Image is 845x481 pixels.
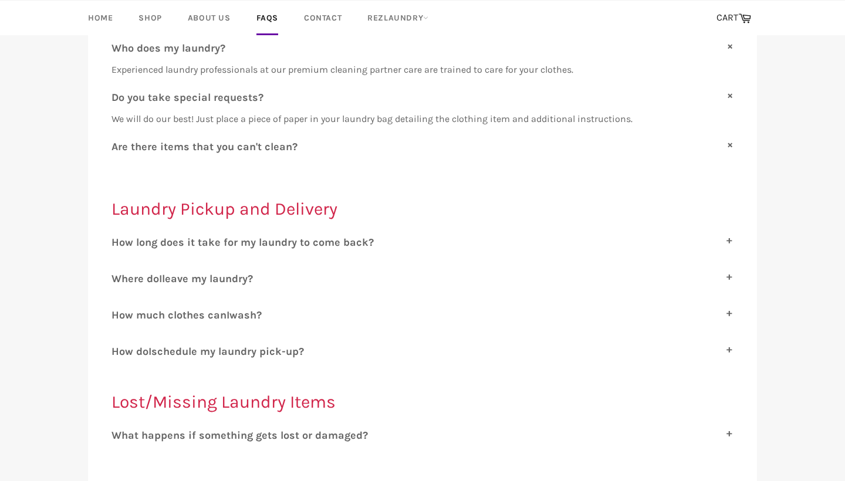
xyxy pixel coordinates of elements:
span: here do [121,272,159,285]
span: Experienced laundry professionals at our premium cleaning partner care are trained to care for yo... [111,64,573,75]
a: CART [711,6,757,31]
span: ho does my laundry? [121,42,225,55]
a: Home [76,1,124,35]
span: wash? [229,309,262,321]
span: o you take special requests? [119,91,263,104]
span: hat happens if something gets lost or damaged? [121,429,368,442]
span: ow do [119,345,148,358]
a: FAQs [245,1,290,35]
label: A [111,140,734,153]
label: D [111,91,734,104]
span: re there items that you can't clean? [118,140,298,153]
a: Contact [292,1,353,35]
h2: Laundry Pickup and Delivery [111,197,734,221]
label: H I [111,309,734,321]
h2: Lost/Missing Laundry Items [111,390,734,414]
a: About Us [176,1,242,35]
span: leave my laundry? [162,272,253,285]
a: RezLaundry [356,1,440,35]
label: H [111,236,734,249]
a: Shop [127,1,173,35]
span: We will do our best! Just place a piece of paper in your laundry bag detailing the clothing item ... [111,113,633,124]
span: schedule my laundry pick-up? [151,345,304,358]
label: H I [111,345,734,358]
span: ow long does it take for my laundry to come back? [119,236,374,249]
span: ow much clothes can [119,309,227,321]
label: W [111,42,734,55]
label: W [111,429,734,442]
label: W I [111,272,734,285]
